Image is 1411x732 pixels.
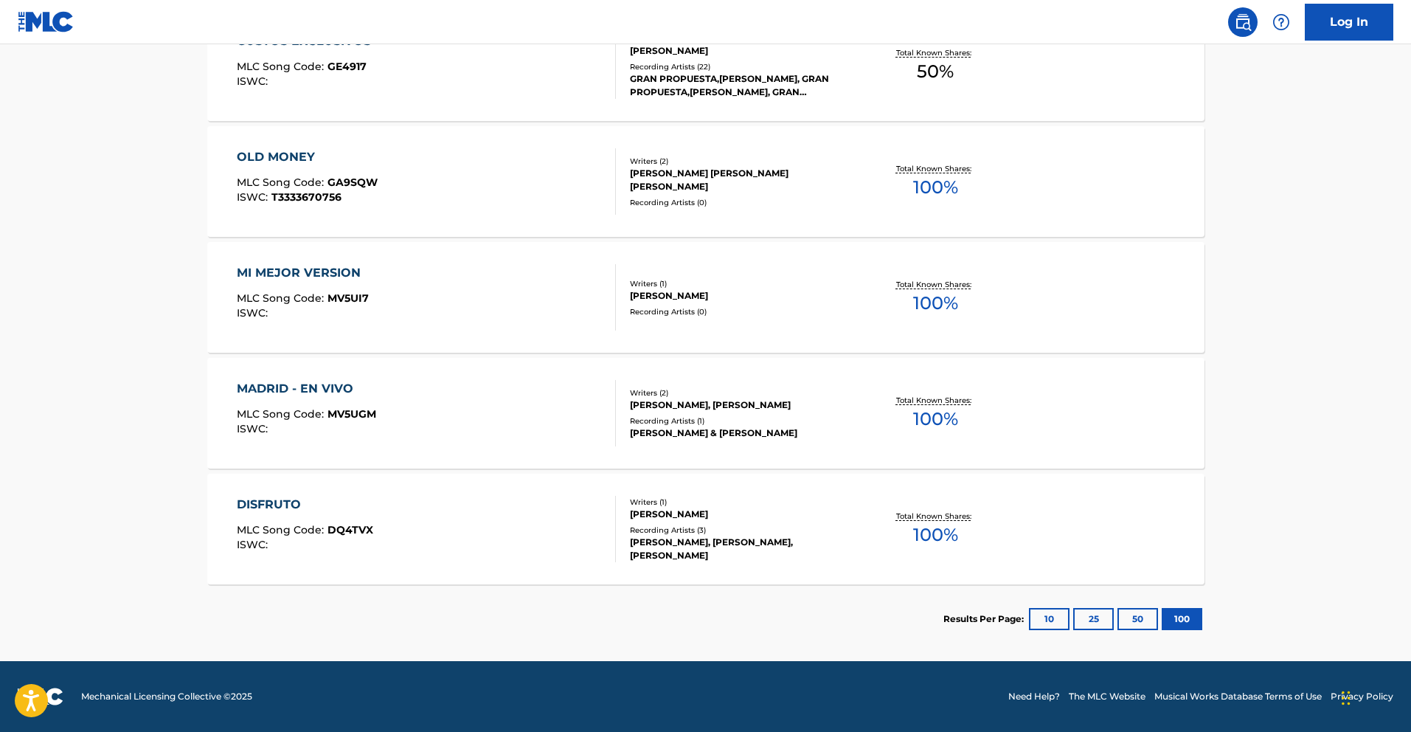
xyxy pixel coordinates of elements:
[237,380,376,398] div: MADRID - EN VIVO
[237,306,271,320] span: ISWC :
[237,75,271,88] span: ISWC :
[1117,608,1158,630] button: 50
[630,398,853,412] div: [PERSON_NAME], [PERSON_NAME]
[630,508,853,521] div: [PERSON_NAME]
[630,61,853,72] div: Recording Artists ( 22 )
[1162,608,1202,630] button: 100
[327,523,373,536] span: DQ4TVX
[18,688,63,705] img: logo
[630,427,853,440] div: [PERSON_NAME] & [PERSON_NAME]
[1228,7,1258,37] a: Public Search
[630,387,853,398] div: Writers ( 2 )
[896,395,975,406] p: Total Known Shares:
[913,522,958,548] span: 100 %
[237,60,327,73] span: MLC Song Code :
[1337,661,1411,732] iframe: Chat Widget
[1154,690,1322,703] a: Musical Works Database Terms of Use
[943,612,1027,626] p: Results Per Page:
[237,422,271,435] span: ISWC :
[896,279,975,290] p: Total Known Shares:
[207,474,1204,584] a: DISFRUTOMLC Song Code:DQ4TVXISWC:Writers (1)[PERSON_NAME]Recording Artists (3)[PERSON_NAME], [PER...
[327,60,367,73] span: GE4917
[81,690,252,703] span: Mechanical Licensing Collective © 2025
[630,289,853,303] div: [PERSON_NAME]
[237,538,271,551] span: ISWC :
[1073,608,1114,630] button: 25
[327,176,378,189] span: GA9SQW
[237,264,369,282] div: MI MEJOR VERSION
[18,11,74,32] img: MLC Logo
[207,242,1204,353] a: MI MEJOR VERSIONMLC Song Code:MV5UI7ISWC:Writers (1)[PERSON_NAME]Recording Artists (0)Total Known...
[913,174,958,201] span: 100 %
[207,126,1204,237] a: OLD MONEYMLC Song Code:GA9SQWISWC:T3333670756Writers (2)[PERSON_NAME] [PERSON_NAME] [PERSON_NAME]...
[237,407,327,421] span: MLC Song Code :
[630,197,853,208] div: Recording Artists ( 0 )
[630,72,853,99] div: GRAN PROPUESTA,[PERSON_NAME], GRAN PROPUESTA,[PERSON_NAME], GRAN PROPUESTA, [PERSON_NAME], GRAN P...
[896,511,975,522] p: Total Known Shares:
[630,278,853,289] div: Writers ( 1 )
[327,407,376,421] span: MV5UGM
[1266,7,1296,37] div: Help
[1305,4,1393,41] a: Log In
[630,497,853,508] div: Writers ( 1 )
[917,58,954,85] span: 50 %
[1029,608,1069,630] button: 10
[1331,690,1393,703] a: Privacy Policy
[1069,690,1145,703] a: The MLC Website
[630,167,853,193] div: [PERSON_NAME] [PERSON_NAME] [PERSON_NAME]
[237,523,327,536] span: MLC Song Code :
[630,44,853,58] div: [PERSON_NAME]
[896,163,975,174] p: Total Known Shares:
[913,290,958,317] span: 100 %
[237,148,378,166] div: OLD MONEY
[913,406,958,432] span: 100 %
[237,496,373,514] div: DISFRUTO
[237,190,271,204] span: ISWC :
[630,156,853,167] div: Writers ( 2 )
[207,10,1204,121] a: GUSTOS EXCLUSIVOSMLC Song Code:GE4917ISWC:Writers (1)[PERSON_NAME]Recording Artists (22)GRAN PROP...
[630,306,853,317] div: Recording Artists ( 0 )
[630,415,853,427] div: Recording Artists ( 1 )
[1008,690,1060,703] a: Need Help?
[1234,13,1252,31] img: search
[896,47,975,58] p: Total Known Shares:
[630,536,853,562] div: [PERSON_NAME], [PERSON_NAME], [PERSON_NAME]
[630,525,853,536] div: Recording Artists ( 3 )
[1272,13,1290,31] img: help
[1342,676,1351,720] div: Drag
[271,190,342,204] span: T3333670756
[237,176,327,189] span: MLC Song Code :
[237,291,327,305] span: MLC Song Code :
[327,291,369,305] span: MV5UI7
[207,358,1204,469] a: MADRID - EN VIVOMLC Song Code:MV5UGMISWC:Writers (2)[PERSON_NAME], [PERSON_NAME]Recording Artists...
